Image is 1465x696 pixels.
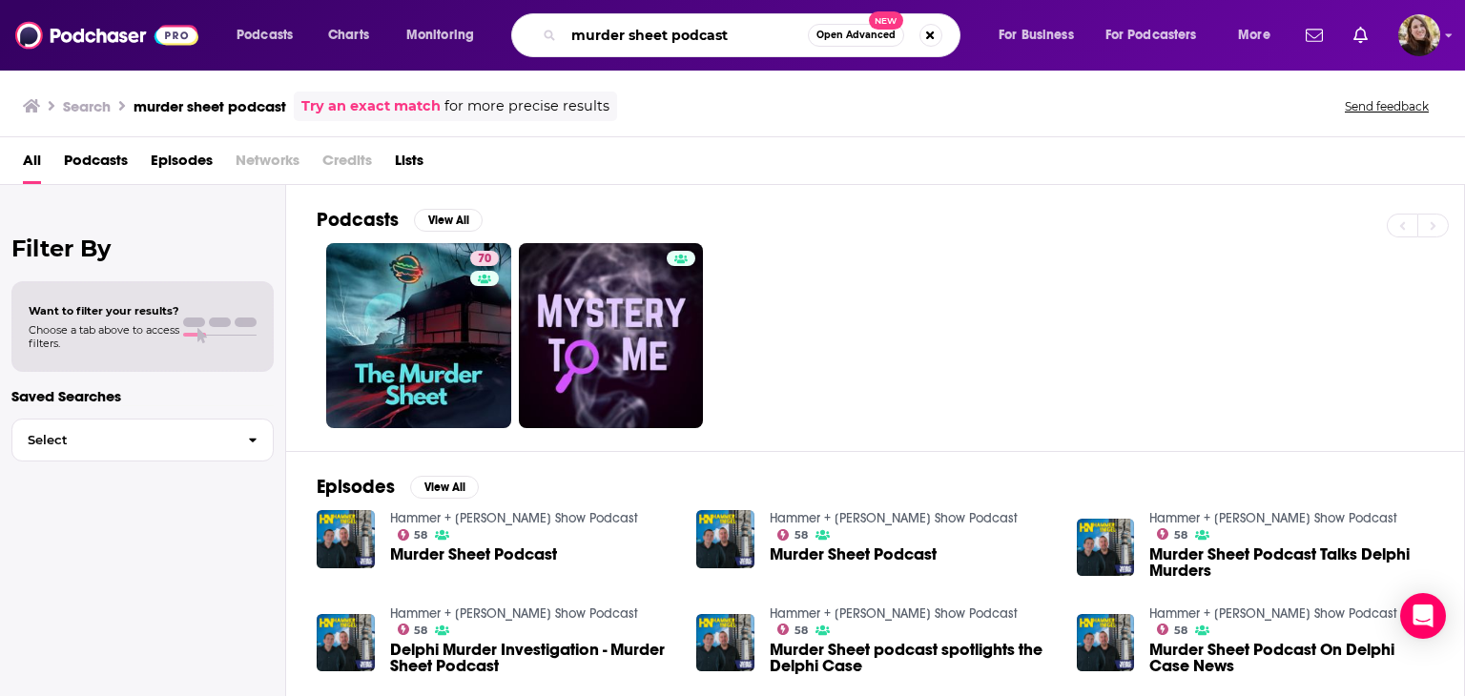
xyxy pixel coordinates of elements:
[398,529,428,541] a: 58
[317,475,395,499] h2: Episodes
[393,20,499,51] button: open menu
[23,145,41,184] a: All
[237,22,293,49] span: Podcasts
[326,243,511,428] a: 70
[869,11,903,30] span: New
[1238,22,1270,49] span: More
[29,323,179,350] span: Choose a tab above to access filters.
[395,145,423,184] a: Lists
[390,546,557,563] a: Murder Sheet Podcast
[808,24,904,47] button: Open AdvancedNew
[316,20,381,51] a: Charts
[770,510,1018,526] a: Hammer + Nigel Show Podcast
[1339,98,1434,114] button: Send feedback
[1398,14,1440,56] img: User Profile
[1077,614,1135,672] img: Murder Sheet Podcast On Delphi Case News
[1149,510,1397,526] a: Hammer + Nigel Show Podcast
[390,510,638,526] a: Hammer + Nigel Show Podcast
[12,434,233,446] span: Select
[1174,531,1187,540] span: 58
[151,145,213,184] a: Episodes
[1149,605,1397,622] a: Hammer + Nigel Show Podcast
[414,209,483,232] button: View All
[64,145,128,184] a: Podcasts
[696,614,754,672] img: Murder Sheet podcast spotlights the Delphi Case
[1298,19,1331,51] a: Show notifications dropdown
[390,605,638,622] a: Hammer + Nigel Show Podcast
[1398,14,1440,56] button: Show profile menu
[1105,22,1197,49] span: For Podcasters
[317,614,375,672] img: Delphi Murder Investigation - Murder Sheet Podcast
[317,510,375,568] img: Murder Sheet Podcast
[11,419,274,461] button: Select
[470,251,499,266] a: 70
[15,17,198,53] img: Podchaser - Follow, Share and Rate Podcasts
[317,208,483,232] a: PodcastsView All
[328,22,369,49] span: Charts
[317,208,399,232] h2: Podcasts
[406,22,474,49] span: Monitoring
[777,624,808,635] a: 58
[816,31,896,40] span: Open Advanced
[696,510,754,568] img: Murder Sheet Podcast
[398,624,428,635] a: 58
[1093,20,1225,51] button: open menu
[134,97,286,115] h3: murder sheet podcast
[794,626,808,635] span: 58
[322,145,372,184] span: Credits
[985,20,1098,51] button: open menu
[1157,624,1187,635] a: 58
[999,22,1074,49] span: For Business
[63,97,111,115] h3: Search
[564,20,808,51] input: Search podcasts, credits, & more...
[777,529,808,541] a: 58
[1174,626,1187,635] span: 58
[236,145,299,184] span: Networks
[1157,528,1187,540] a: 58
[301,95,441,117] a: Try an exact match
[410,476,479,499] button: View All
[11,235,274,262] h2: Filter By
[770,546,937,563] a: Murder Sheet Podcast
[794,531,808,540] span: 58
[529,13,979,57] div: Search podcasts, credits, & more...
[223,20,318,51] button: open menu
[770,605,1018,622] a: Hammer + Nigel Show Podcast
[414,531,427,540] span: 58
[1149,642,1434,674] a: Murder Sheet Podcast On Delphi Case News
[390,642,674,674] a: Delphi Murder Investigation - Murder Sheet Podcast
[1400,593,1446,639] div: Open Intercom Messenger
[414,626,427,635] span: 58
[1225,20,1294,51] button: open menu
[1077,519,1135,577] img: Murder Sheet Podcast Talks Delphi Murders
[444,95,609,117] span: for more precise results
[11,387,274,405] p: Saved Searches
[1346,19,1375,51] a: Show notifications dropdown
[29,304,179,317] span: Want to filter your results?
[1149,546,1434,579] a: Murder Sheet Podcast Talks Delphi Murders
[1398,14,1440,56] span: Logged in as katiefuchs
[770,642,1054,674] a: Murder Sheet podcast spotlights the Delphi Case
[478,250,491,269] span: 70
[317,475,479,499] a: EpisodesView All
